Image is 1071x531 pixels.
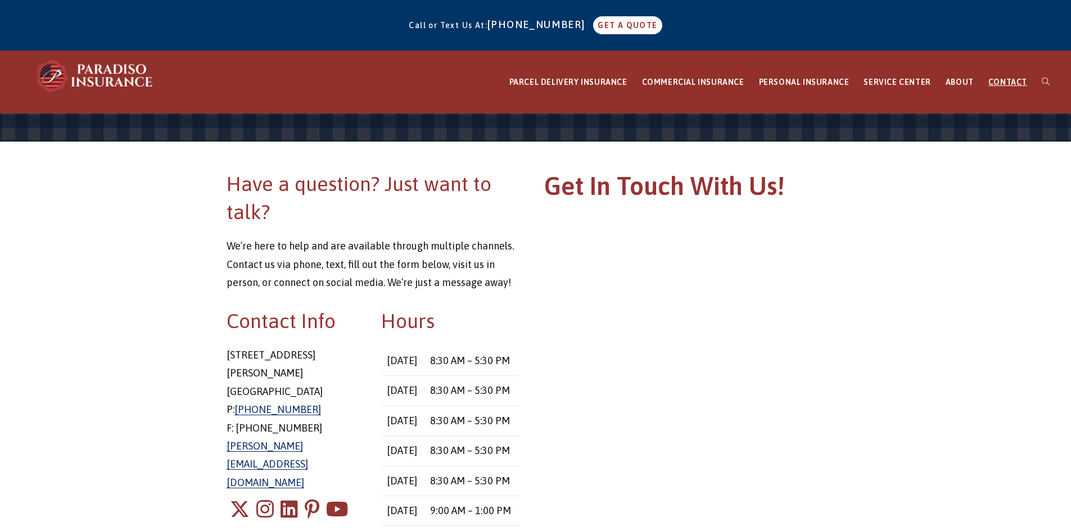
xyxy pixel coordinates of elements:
span: Call or Text Us At: [409,21,487,30]
a: [PHONE_NUMBER] [487,19,591,30]
td: [DATE] [381,346,424,376]
td: [DATE] [381,436,424,466]
h2: Hours [381,307,519,335]
span: PARCEL DELIVERY INSURANCE [509,78,627,87]
a: LinkedIn [281,492,298,527]
time: 8:30 AM – 5:30 PM [430,355,510,366]
a: X [230,492,250,527]
span: CONTACT [988,78,1027,87]
iframe: Contact Form [544,208,838,511]
a: PERSONAL INSURANCE [752,51,857,114]
span: PERSONAL INSURANCE [759,78,849,87]
a: [PHONE_NUMBER] [234,403,321,415]
h2: Have a question? Just want to talk? [227,170,520,226]
td: [DATE] [381,376,424,406]
p: [STREET_ADDRESS] [PERSON_NAME][GEOGRAPHIC_DATA] P: F: [PHONE_NUMBER] [227,346,365,492]
time: 8:30 AM – 5:30 PM [430,444,510,456]
time: 8:30 AM – 5:30 PM [430,475,510,487]
a: PARCEL DELIVERY INSURANCE [502,51,635,114]
span: SERVICE CENTER [864,78,930,87]
h2: Contact Info [227,307,365,335]
a: SERVICE CENTER [856,51,938,114]
a: ABOUT [938,51,981,114]
span: ABOUT [946,78,974,87]
a: Instagram [256,492,274,527]
a: CONTACT [981,51,1034,114]
td: [DATE] [381,496,424,525]
a: Youtube [326,492,348,527]
td: [DATE] [381,406,424,435]
a: COMMERCIAL INSURANCE [635,51,752,114]
span: COMMERCIAL INSURANCE [642,78,744,87]
time: 9:00 AM – 1:00 PM [430,505,511,516]
a: GET A QUOTE [593,16,662,34]
time: 8:30 AM – 5:30 PM [430,415,510,426]
td: [DATE] [381,466,424,496]
a: [PERSON_NAME][EMAIL_ADDRESS][DOMAIN_NAME] [227,440,308,488]
a: Pinterest [305,492,319,527]
p: We’re here to help and are available through multiple channels. Contact us via phone, text, fill ... [227,237,520,292]
h1: Get In Touch With Us! [544,170,838,208]
img: Paradiso Insurance [34,59,157,93]
time: 8:30 AM – 5:30 PM [430,384,510,396]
